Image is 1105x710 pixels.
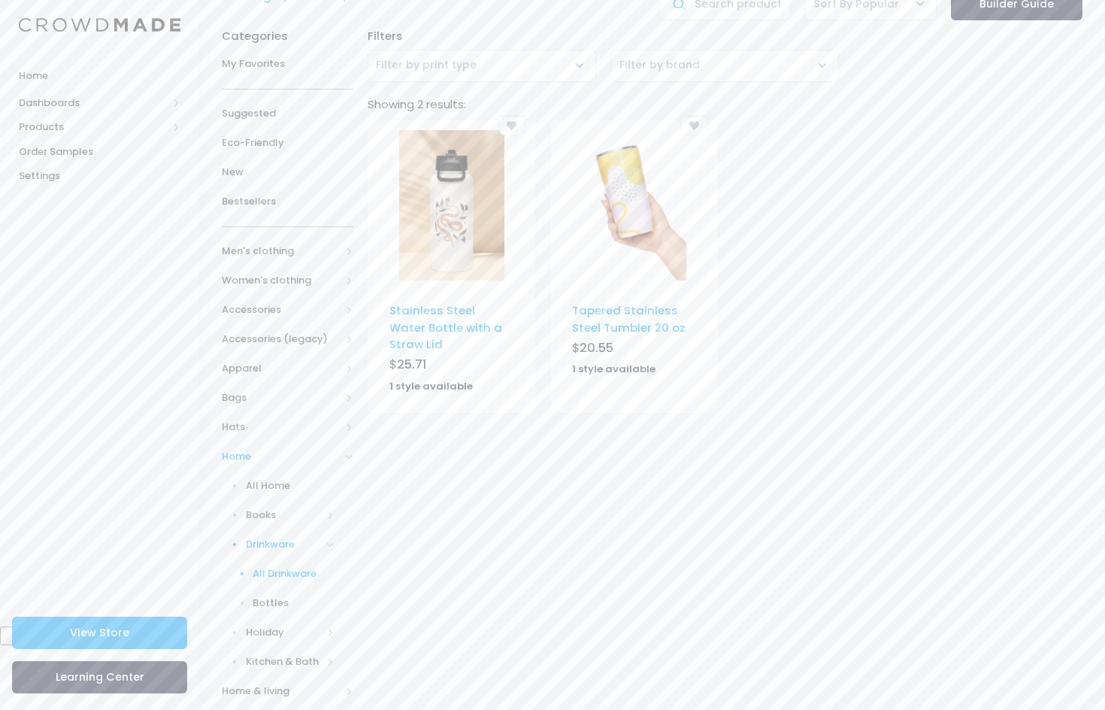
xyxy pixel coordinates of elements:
span: Products [19,120,168,135]
span: Settings [19,168,180,184]
span: Kitchen & Bath [246,654,322,669]
span: Home & living [222,684,341,699]
a: View Store [12,617,187,649]
img: Logo [19,18,180,32]
span: Order Samples [19,144,180,159]
span: View Store [70,625,129,640]
span: Home [19,68,180,83]
span: Dashboards [19,96,168,111]
span: Learning Center [56,669,144,684]
span: Holiday [246,625,322,640]
a: Learning Center [12,661,187,693]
